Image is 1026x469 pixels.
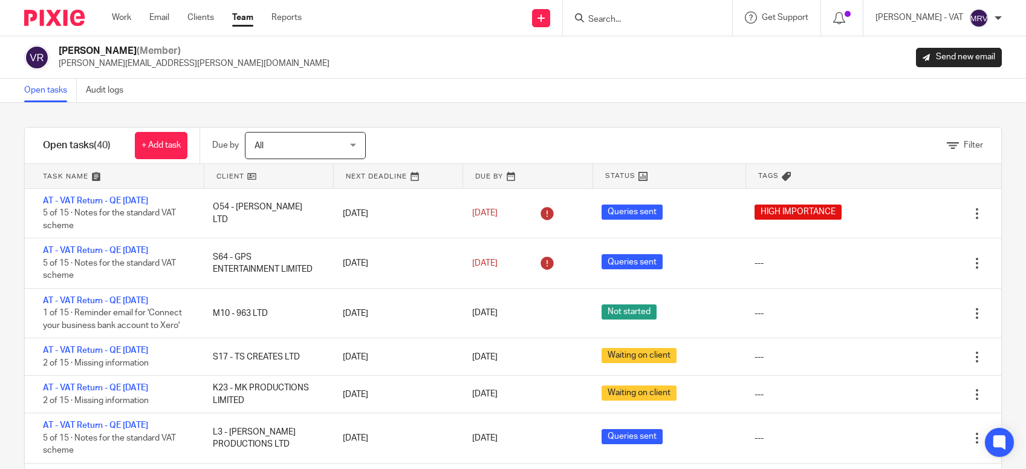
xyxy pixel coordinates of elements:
[602,429,663,444] span: Queries sent
[472,209,498,218] span: [DATE]
[187,11,214,24] a: Clients
[43,346,148,355] a: AT - VAT Return - QE [DATE]
[94,140,111,150] span: (40)
[43,246,148,255] a: AT - VAT Return - QE [DATE]
[602,205,663,220] span: Queries sent
[602,385,677,401] span: Waiting on client
[331,251,460,275] div: [DATE]
[43,197,148,205] a: AT - VAT Return - QE [DATE]
[43,421,148,430] a: AT - VAT Return - QE [DATE]
[762,13,808,22] span: Get Support
[964,141,983,149] span: Filter
[149,11,169,24] a: Email
[43,297,148,305] a: AT - VAT Return - QE [DATE]
[137,46,181,56] span: (Member)
[212,139,239,151] p: Due by
[43,139,111,152] h1: Open tasks
[331,301,460,326] div: [DATE]
[758,171,779,181] span: Tags
[755,307,764,320] div: ---
[472,309,498,318] span: [DATE]
[755,351,764,363] div: ---
[59,45,330,57] h2: [PERSON_NAME]
[201,420,330,457] div: L3 - [PERSON_NAME] PRODUCTIONS LTD
[59,57,330,70] p: [PERSON_NAME][EMAIL_ADDRESS][PERSON_NAME][DOMAIN_NAME]
[472,259,498,267] span: [DATE]
[201,195,330,232] div: O54 - [PERSON_NAME] LTD
[602,348,677,363] span: Waiting on client
[472,353,498,361] span: [DATE]
[755,205,842,220] span: HIGH IMPORTANCE
[201,376,330,413] div: K23 - MK PRODUCTIONS LIMITED
[43,384,148,392] a: AT - VAT Return - QE [DATE]
[755,257,764,269] div: ---
[255,142,264,150] span: All
[201,345,330,369] div: S17 - TS CREATES LTD
[43,259,176,280] span: 5 of 15 · Notes for the standard VAT scheme
[24,79,77,102] a: Open tasks
[602,304,657,320] span: Not started
[43,434,176,455] span: 5 of 15 · Notes for the standard VAT scheme
[331,202,460,226] div: [DATE]
[472,434,498,442] span: [DATE]
[43,359,149,367] span: 2 of 15 · Missing information
[602,254,663,269] span: Queries sent
[201,301,330,326] div: M10 - 963 LTD
[331,382,460,407] div: [DATE]
[331,426,460,450] div: [DATE]
[232,11,253,24] a: Team
[472,390,498,399] span: [DATE]
[86,79,132,102] a: Audit logs
[24,45,50,70] img: svg%3E
[135,132,187,159] a: + Add task
[755,432,764,444] div: ---
[605,171,635,181] span: Status
[201,245,330,282] div: S64 - GPS ENTERTAINMENT LIMITED
[43,209,176,231] span: 5 of 15 · Notes for the standard VAT scheme
[875,11,963,24] p: [PERSON_NAME] - VAT
[587,15,696,25] input: Search
[331,345,460,369] div: [DATE]
[755,389,764,401] div: ---
[24,10,85,26] img: Pixie
[916,48,1002,67] a: Send new email
[271,11,302,24] a: Reports
[969,8,989,28] img: svg%3E
[112,11,131,24] a: Work
[43,309,182,330] span: 1 of 15 · Reminder email for 'Connect your business bank account to Xero'
[43,396,149,405] span: 2 of 15 · Missing information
